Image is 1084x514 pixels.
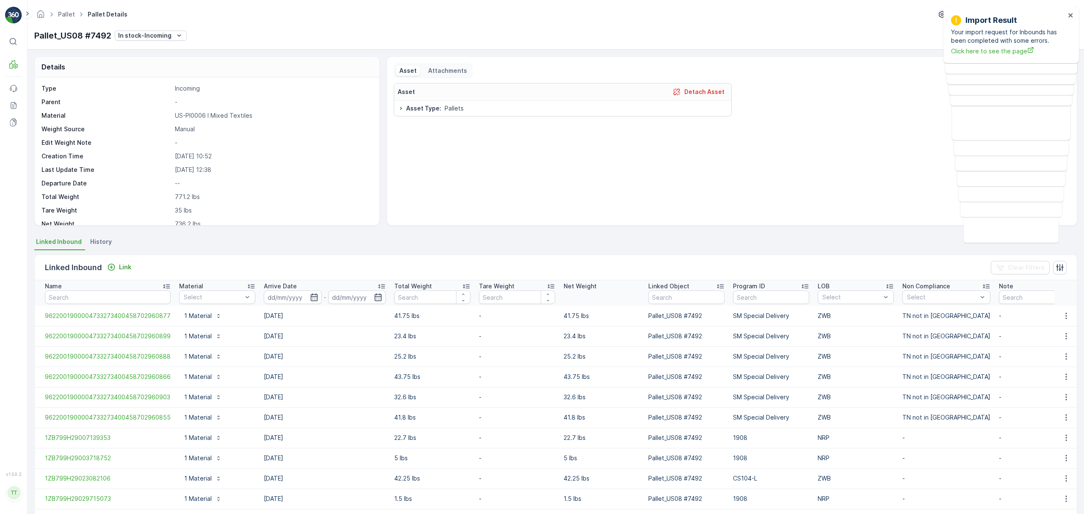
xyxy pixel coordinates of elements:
p: - [479,413,555,422]
p: 1 Material [184,312,212,320]
p: Select [907,293,977,301]
p: US-PI0006 I Mixed Textiles [175,111,370,120]
p: 22.7 lbs [564,434,640,442]
span: 1ZB799H29007139353 [45,434,171,442]
button: 1 Material [179,472,227,485]
p: - [902,454,990,462]
p: 1 Material [184,474,212,483]
p: Link [119,263,131,271]
button: 1 Material [179,350,227,363]
p: 41.75 lbs [564,312,640,320]
p: - [479,332,555,340]
p: - [479,434,555,442]
p: - [999,474,1075,483]
input: dd/mm/yyyy [264,290,322,304]
span: 9622001900004733273400458702960888 [45,352,171,361]
p: 1 Material [184,495,212,503]
p: - [999,373,1075,381]
p: Non Compliance [902,282,950,290]
p: - [479,373,555,381]
p: CS104-L [733,474,809,483]
p: - [902,434,990,442]
p: TN not in [GEOGRAPHIC_DATA] [902,352,990,361]
p: 1 Material [184,332,212,340]
button: 1 Material [179,309,227,323]
p: 1908 [733,454,809,462]
p: Pallet_US08 #7492 [648,373,725,381]
p: Type [41,84,171,93]
td: [DATE] [260,387,390,407]
p: TN not in [GEOGRAPHIC_DATA] [902,373,990,381]
p: 1 Material [184,454,212,462]
span: v 1.50.2 [5,472,22,477]
td: [DATE] [260,326,390,346]
p: Your import request for Inbounds has been completed with some errors. [951,28,1065,45]
a: 9622001900004733273400458702960877 [45,312,171,320]
p: Material [41,111,171,120]
p: SM Special Delivery [733,393,809,401]
p: Asset [398,88,415,96]
p: NRP [818,495,894,503]
p: NRP [818,454,894,462]
p: 1.5 lbs [564,495,640,503]
p: Total Weight [394,282,432,290]
p: TN not in [GEOGRAPHIC_DATA] [902,332,990,340]
p: - [999,332,1075,340]
p: -- [175,179,370,188]
a: 9622001900004733273400458702960866 [45,373,171,381]
p: Last Update Time [41,166,171,174]
p: 1 Material [184,393,212,401]
p: ZWB [818,393,894,401]
p: 35 lbs [175,206,370,215]
p: Pallet_US08 #7492 [648,352,725,361]
img: logo [5,7,22,24]
p: LOB [818,282,830,290]
p: - [479,495,555,503]
p: TN not in [GEOGRAPHIC_DATA] [902,413,990,422]
p: 736.2 lbs [175,220,370,228]
td: [DATE] [260,428,390,448]
p: - [324,292,326,302]
p: ZWB [818,312,894,320]
p: Pallet_US08 #7492 [648,312,725,320]
input: Search [394,290,470,304]
a: Click here to see the page [951,47,1065,55]
a: 9622001900004733273400458702960903 [45,393,171,401]
p: Parent [41,98,171,106]
div: TT [7,486,21,500]
p: 42.25 lbs [564,474,640,483]
p: - [999,312,1075,320]
p: 771.2 lbs [175,193,370,201]
p: Net Weight [41,220,171,228]
p: 23.4 lbs [394,332,470,340]
p: ZWB [818,474,894,483]
span: History [90,238,112,246]
p: 5 lbs [394,454,470,462]
p: Pallet_US08 #7492 [34,29,111,42]
p: SM Special Delivery [733,373,809,381]
p: 1 Material [184,352,212,361]
td: [DATE] [260,346,390,367]
p: In stock-Incoming [118,31,171,40]
input: Search [999,290,1075,304]
p: Clear Filters [1008,263,1045,272]
p: 1 Material [184,413,212,422]
p: TN not in [GEOGRAPHIC_DATA] [902,393,990,401]
td: [DATE] [260,468,390,489]
input: Search [648,290,725,304]
p: 1908 [733,434,809,442]
p: - [175,98,370,106]
p: Select [822,293,881,301]
p: 25.2 lbs [564,352,640,361]
a: 9622001900004733273400458702960855 [45,413,171,422]
p: [DATE] 10:52 [175,152,370,160]
p: Pallet_US08 #7492 [648,495,725,503]
button: close [1068,12,1074,20]
p: - [479,474,555,483]
p: 42.25 lbs [394,474,470,483]
p: - [999,393,1075,401]
button: 1 Material [179,329,227,343]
